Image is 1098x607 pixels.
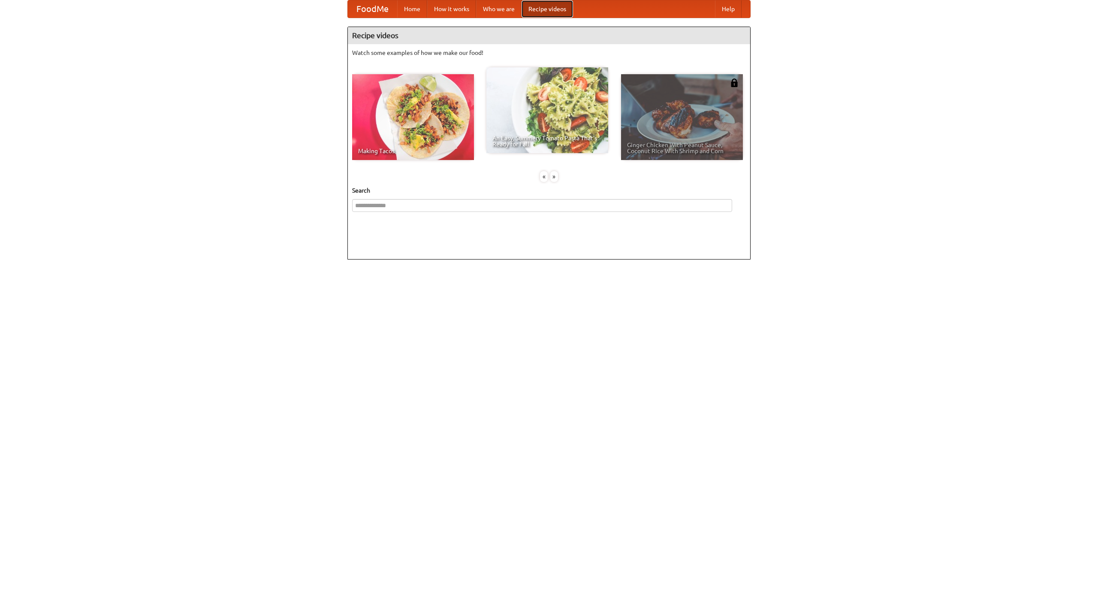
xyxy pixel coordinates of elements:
h5: Search [352,186,746,195]
h4: Recipe videos [348,27,750,44]
div: » [550,171,558,182]
p: Watch some examples of how we make our food! [352,48,746,57]
img: 483408.png [730,79,739,87]
span: Making Tacos [358,148,468,154]
span: An Easy, Summery Tomato Pasta That's Ready for Fall [492,135,602,147]
div: « [540,171,548,182]
a: FoodMe [348,0,397,18]
a: Making Tacos [352,74,474,160]
a: An Easy, Summery Tomato Pasta That's Ready for Fall [486,67,608,153]
a: How it works [427,0,476,18]
a: Who we are [476,0,522,18]
a: Recipe videos [522,0,573,18]
a: Home [397,0,427,18]
a: Help [715,0,742,18]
